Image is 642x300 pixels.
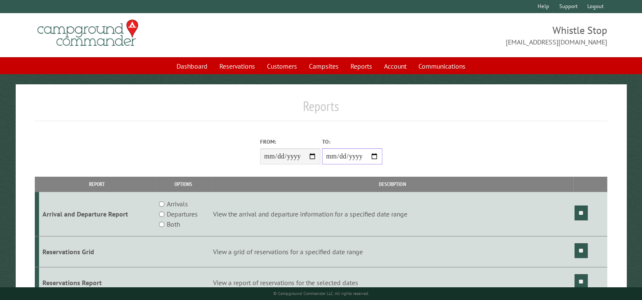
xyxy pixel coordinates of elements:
[167,219,180,229] label: Both
[212,177,573,192] th: Description
[39,236,155,267] td: Reservations Grid
[39,267,155,298] td: Reservations Report
[413,58,471,74] a: Communications
[35,17,141,50] img: Campground Commander
[212,236,573,267] td: View a grid of reservations for a specified date range
[321,23,608,47] span: Whistle Stop [EMAIL_ADDRESS][DOMAIN_NAME]
[35,98,607,121] h1: Reports
[212,267,573,298] td: View a report of reservations for the selected dates
[379,58,412,74] a: Account
[171,58,213,74] a: Dashboard
[39,177,155,192] th: Report
[167,199,188,209] label: Arrivals
[322,138,382,146] label: To:
[212,192,573,236] td: View the arrival and departure information for a specified date range
[273,291,369,296] small: © Campground Commander LLC. All rights reserved.
[155,177,212,192] th: Options
[214,58,260,74] a: Reservations
[304,58,344,74] a: Campsites
[167,209,198,219] label: Departures
[39,192,155,236] td: Arrival and Departure Report
[345,58,377,74] a: Reports
[262,58,302,74] a: Customers
[260,138,320,146] label: From:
